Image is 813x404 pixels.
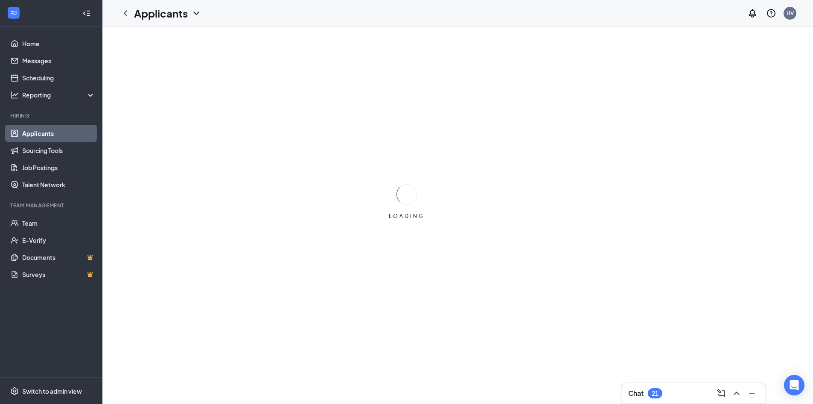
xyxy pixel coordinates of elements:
a: Team [22,215,95,232]
a: Sourcing Tools [22,142,95,159]
h3: Chat [628,389,644,398]
svg: ComposeMessage [716,388,726,398]
a: Home [22,35,95,52]
a: DocumentsCrown [22,249,95,266]
button: ComposeMessage [714,386,728,400]
a: Scheduling [22,69,95,86]
div: 21 [652,390,659,397]
div: Team Management [10,202,93,209]
a: Talent Network [22,176,95,193]
svg: Analysis [10,91,19,99]
a: E-Verify [22,232,95,249]
a: SurveysCrown [22,266,95,283]
a: Applicants [22,125,95,142]
svg: Minimize [747,388,757,398]
button: ChevronUp [730,386,743,400]
div: Hiring [10,112,93,119]
div: Open Intercom Messenger [784,375,804,395]
svg: WorkstreamLogo [9,9,18,17]
svg: ChevronLeft [120,8,131,18]
button: Minimize [745,386,759,400]
svg: QuestionInfo [766,8,776,18]
svg: Collapse [82,9,91,18]
div: HV [787,9,794,17]
div: Reporting [22,91,96,99]
svg: ChevronUp [731,388,742,398]
svg: Notifications [747,8,758,18]
h1: Applicants [134,6,188,21]
a: Messages [22,52,95,69]
div: LOADING [385,212,428,220]
a: Job Postings [22,159,95,176]
svg: Settings [10,387,19,395]
div: Switch to admin view [22,387,82,395]
svg: ChevronDown [191,8,201,18]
